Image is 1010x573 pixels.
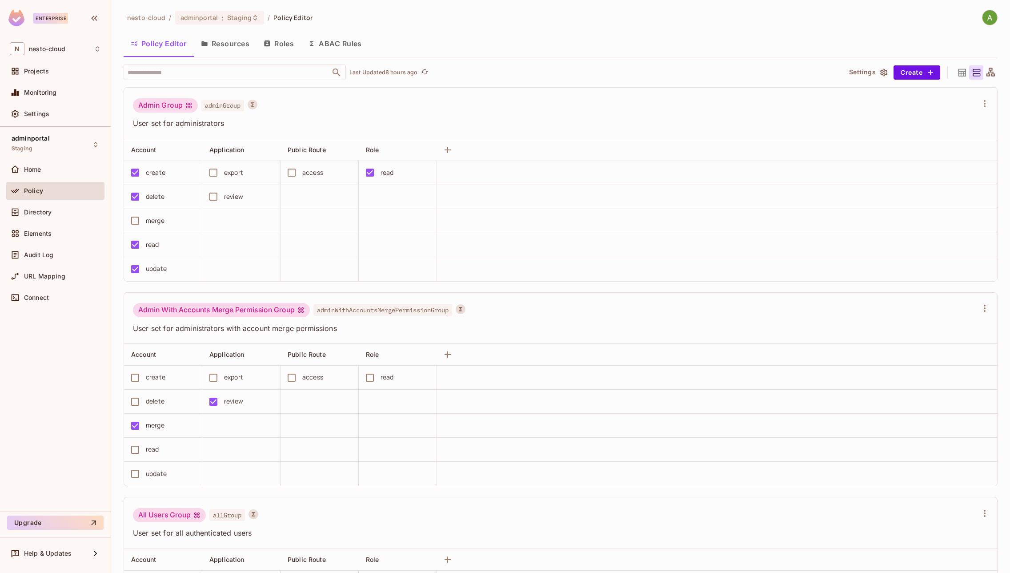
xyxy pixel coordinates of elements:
span: : [221,14,224,21]
span: Directory [24,209,52,216]
div: merge [146,420,164,430]
div: read [146,240,159,250]
span: User set for administrators [133,118,978,128]
span: Application [209,556,244,563]
div: read [381,372,394,382]
span: Role [366,146,379,153]
li: / [169,13,171,22]
div: access [302,372,323,382]
span: Public Route [288,146,326,153]
div: update [146,264,167,274]
button: Create [894,65,940,80]
div: update [146,469,167,479]
span: adminWithAccountsMergePermissionGroup [313,304,452,316]
div: Admin Group [133,98,198,113]
span: Policy Editor [273,13,313,22]
span: adminportal [180,13,218,22]
span: Account [131,146,156,153]
div: create [146,372,165,382]
div: delete [146,192,164,202]
button: refresh [419,67,430,78]
span: refresh [421,68,429,77]
span: Connect [24,294,49,301]
span: Policy [24,187,43,194]
span: Account [131,351,156,358]
li: / [268,13,270,22]
span: Elements [24,230,52,237]
div: review [224,396,243,406]
span: Application [209,146,244,153]
img: Alain Bouchard [982,10,997,25]
span: adminGroup [201,100,244,111]
span: Home [24,166,41,173]
span: Application [209,351,244,358]
div: Enterprise [33,13,68,24]
span: Public Route [288,556,326,563]
div: All Users Group [133,508,206,522]
span: User set for all authenticated users [133,528,978,538]
div: delete [146,396,164,406]
img: SReyMgAAAABJRU5ErkJggg== [8,10,24,26]
span: Account [131,556,156,563]
button: A User Set is a dynamically conditioned role, grouping users based on real-time criteria. [248,100,257,109]
button: A User Set is a dynamically conditioned role, grouping users based on real-time criteria. [456,304,465,314]
span: Monitoring [24,89,57,96]
span: Public Route [288,351,326,358]
button: Policy Editor [124,32,194,55]
div: merge [146,216,164,226]
span: N [10,42,24,55]
button: Settings [846,65,890,80]
div: export [224,372,243,382]
div: read [146,444,159,454]
span: URL Mapping [24,273,65,280]
span: adminportal [12,135,50,142]
p: Last Updated 8 hours ago [349,69,417,76]
span: Staging [227,13,252,22]
span: the active workspace [127,13,165,22]
button: Roles [257,32,301,55]
div: read [381,168,394,178]
span: Audit Log [24,251,53,258]
button: Upgrade [7,516,104,530]
span: Staging [12,145,32,152]
div: Admin With Accounts Merge Permission Group [133,303,310,317]
button: Open [330,66,343,79]
span: Workspace: nesto-cloud [29,45,65,52]
span: Role [366,556,379,563]
span: Help & Updates [24,550,72,557]
button: Resources [194,32,257,55]
div: access [302,168,323,178]
span: User set for administrators with account merge permissions [133,323,978,333]
span: Role [366,351,379,358]
span: allGroup [209,509,245,521]
div: review [224,192,243,202]
button: ABAC Rules [301,32,369,55]
button: A User Set is a dynamically conditioned role, grouping users based on real-time criteria. [248,509,258,519]
div: export [224,168,243,178]
span: Settings [24,110,49,117]
span: Click to refresh data [417,67,430,78]
div: create [146,168,165,178]
span: Projects [24,68,49,75]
